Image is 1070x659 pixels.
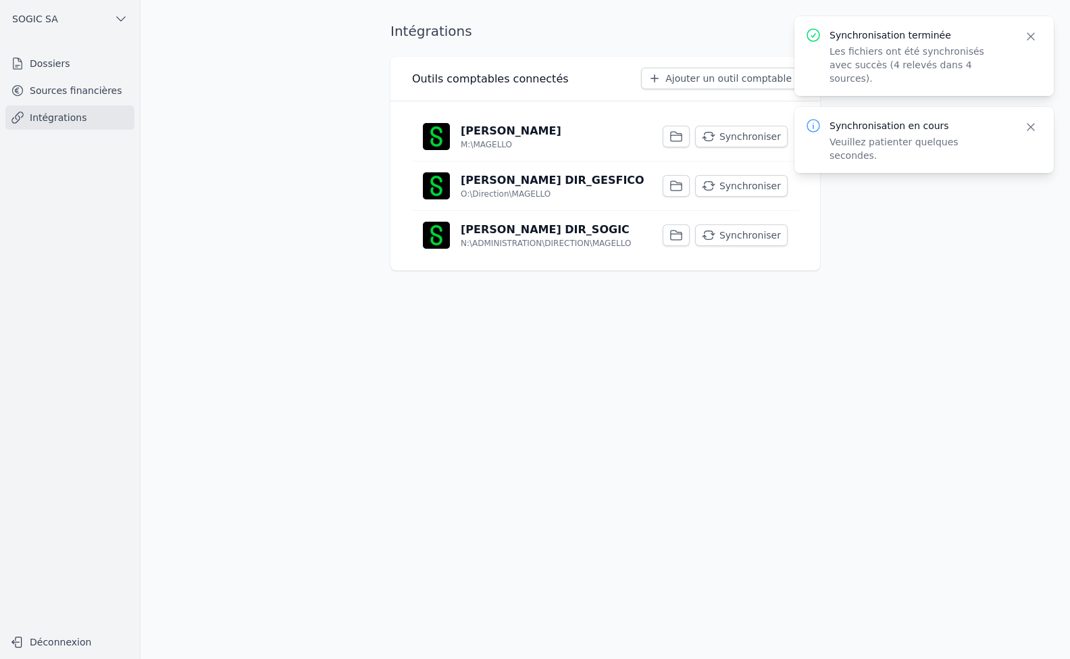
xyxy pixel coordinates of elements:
p: Synchronisation en cours [830,119,1008,132]
p: [PERSON_NAME] DIR_GESFICO [461,172,644,189]
button: Synchroniser [695,126,788,147]
a: [PERSON_NAME] DIR_SOGIC N:\ADMINISTRATION\DIRECTION\MAGELLO Synchroniser [412,211,798,260]
p: [PERSON_NAME] [461,123,561,139]
a: Sources financières [5,78,134,103]
p: M:\MAGELLO [461,139,512,150]
a: [PERSON_NAME] M:\MAGELLO Synchroniser [412,112,798,161]
p: Synchronisation terminée [830,28,1008,42]
p: Les fichiers ont été synchronisés avec succès (4 relevés dans 4 sources). [830,45,1008,85]
a: Intégrations [5,105,134,130]
p: Veuillez patienter quelques secondes. [830,135,1008,162]
button: Synchroniser [695,175,788,197]
a: Dossiers [5,51,134,76]
span: SOGIC SA [12,12,58,26]
button: SOGIC SA [5,8,134,30]
button: Déconnexion [5,631,134,653]
p: N:\ADMINISTRATION\DIRECTION\MAGELLO [461,238,631,249]
h1: Intégrations [390,22,472,41]
p: [PERSON_NAME] DIR_SOGIC [461,222,630,238]
p: O:\Direction\MAGELLO [461,189,551,199]
button: Synchroniser [695,224,788,246]
a: [PERSON_NAME] DIR_GESFICO O:\Direction\MAGELLO Synchroniser [412,162,798,210]
button: Ajouter un outil comptable [641,68,798,89]
h3: Outils comptables connectés [412,71,569,87]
